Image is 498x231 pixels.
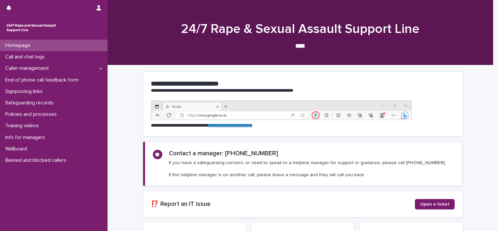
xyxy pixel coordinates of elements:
[140,21,460,37] h1: 24/7 Rape & Sexual Assault Support Line
[169,150,278,157] h2: Contact a manager: [PHONE_NUMBER]
[169,160,446,178] p: If you have a safeguarding concern, or need to speak to a helpline manager for support or guidanc...
[3,42,36,49] p: Homepage
[3,146,32,152] p: Wallboard
[3,134,50,141] p: Info for managers
[3,157,71,163] p: Banned and blocked callers
[420,202,449,207] span: Open a ticket
[3,88,48,95] p: Signposting links
[3,123,44,129] p: Training videos
[5,21,57,34] img: rhQMoQhaT3yELyF149Cw
[3,65,54,71] p: Caller management
[3,111,62,117] p: Policies and processes
[151,200,415,208] h2: ⁉️ Report an IT issue
[3,77,84,83] p: End of phone call feedback form
[3,54,50,60] p: Call and chat logs
[415,199,455,209] a: Open a ticket
[151,100,412,120] img: https%3A%2F%2Fcdn.document360.io%2F0deca9d6-0dac-4e56-9e8f-8d9979bfce0e%2FImages%2FDocumentation%...
[3,100,59,106] p: Safeguarding records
